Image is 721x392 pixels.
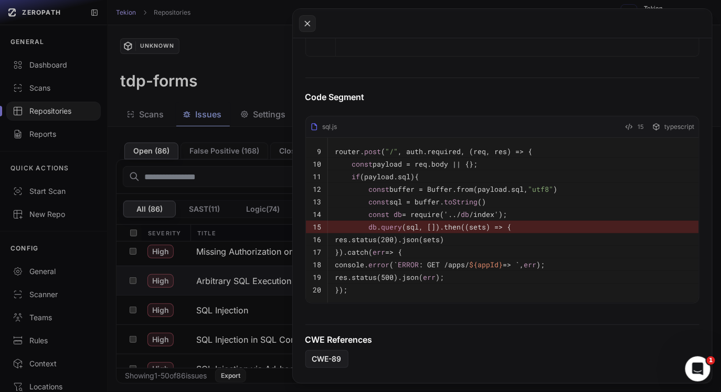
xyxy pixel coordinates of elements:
[423,273,436,282] span: err
[313,222,321,232] code: 15
[313,235,321,244] code: 16
[385,147,398,156] span: "/"
[352,172,360,181] span: if
[665,123,695,131] span: typescript
[313,159,321,169] code: 10
[461,210,469,219] span: db
[469,260,503,269] span: ${appId}
[394,210,402,219] span: db
[335,285,347,295] code: });
[313,285,321,295] code: 20
[313,184,321,194] code: 12
[398,260,419,269] span: ERROR
[368,222,377,232] span: db
[335,184,557,194] code: buffer = Buffer.from(payload.sql, )
[368,184,389,194] span: const
[368,197,389,206] span: const
[335,210,507,219] code: = require('../ /index');
[313,273,321,282] code: 19
[335,247,402,257] code: }).catch( => {
[313,197,321,206] code: 13
[305,333,700,346] h4: CWE References
[335,172,419,181] code: (payload.sql){
[368,210,389,219] span: const
[368,260,389,269] span: error
[352,159,373,169] span: const
[335,147,532,156] code: router. ( , auth.required, (req, res) => {
[335,159,478,169] code: payload = req.body || {};
[335,273,444,282] code: res.status(500).json( );
[524,260,536,269] span: err
[305,350,348,368] a: CWE-89
[685,356,711,382] iframe: Intercom live chat
[335,260,545,269] code: console. (` : GET /apps/ => `, );
[313,247,321,257] code: 17
[381,222,402,232] span: query
[317,147,321,156] code: 9
[313,260,321,269] code: 18
[528,184,553,194] span: "utf8"
[310,123,337,131] div: sql.js
[373,247,385,257] span: err
[335,197,486,206] code: sql = buffer. ()
[313,210,321,219] code: 14
[364,147,381,156] span: post
[444,197,478,206] span: toString
[313,172,321,181] code: 11
[312,354,342,364] span: CWE-89
[335,222,511,232] code: . (sql, []).then((sets) => {
[638,121,644,133] span: 15
[707,356,715,365] span: 1
[335,235,444,244] code: res.status(200).json(sets)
